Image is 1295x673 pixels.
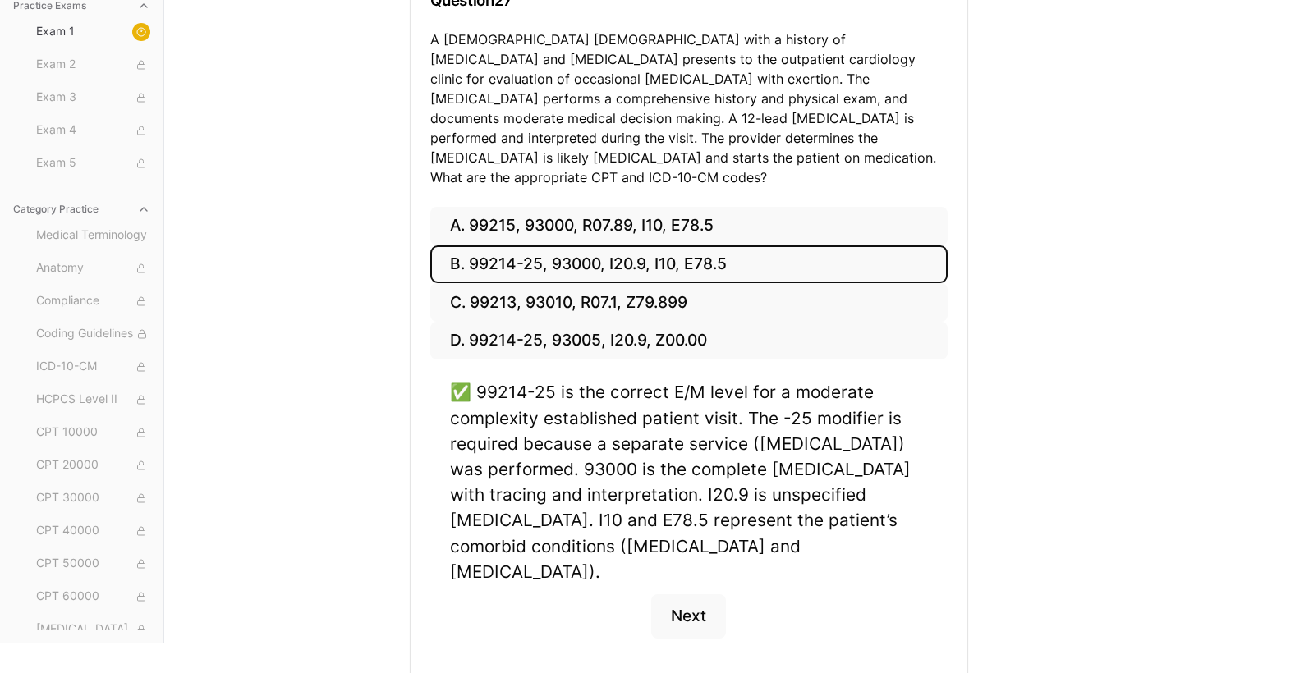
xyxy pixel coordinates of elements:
[30,518,157,544] button: CPT 40000
[36,259,150,277] span: Anatomy
[30,354,157,380] button: ICD-10-CM
[36,423,150,442] span: CPT 10000
[36,325,150,343] span: Coding Guidelines
[36,89,150,107] span: Exam 3
[430,322,948,360] button: D. 99214-25, 93005, I20.9, Z00.00
[30,551,157,577] button: CPT 50000
[30,150,157,176] button: Exam 5
[30,117,157,144] button: Exam 4
[30,255,157,282] button: Anatomy
[30,616,157,643] button: [MEDICAL_DATA]
[30,485,157,511] button: CPT 30000
[30,584,157,610] button: CPT 60000
[430,283,948,322] button: C. 99213, 93010, R07.1, Z79.899
[430,30,948,187] p: A [DEMOGRAPHIC_DATA] [DEMOGRAPHIC_DATA] with a history of [MEDICAL_DATA] and [MEDICAL_DATA] prese...
[30,321,157,347] button: Coding Guidelines
[430,207,948,245] button: A. 99215, 93000, R07.89, I10, E78.5
[30,452,157,478] button: CPT 20000
[36,56,150,74] span: Exam 2
[36,620,150,639] span: [MEDICAL_DATA]
[651,594,726,639] button: Next
[450,379,928,584] div: ✅ 99214-25 is the correct E/M level for a moderate complexity established patient visit. The -25 ...
[36,391,150,409] span: HCPCS Level II
[30,288,157,314] button: Compliance
[36,522,150,540] span: CPT 40000
[36,555,150,573] span: CPT 50000
[36,292,150,310] span: Compliance
[36,489,150,507] span: CPT 30000
[36,456,150,474] span: CPT 20000
[30,19,157,45] button: Exam 1
[30,419,157,446] button: CPT 10000
[30,222,157,249] button: Medical Terminology
[36,154,150,172] span: Exam 5
[36,227,150,245] span: Medical Terminology
[36,121,150,140] span: Exam 4
[36,23,150,41] span: Exam 1
[7,196,157,222] button: Category Practice
[430,245,948,284] button: B. 99214-25, 93000, I20.9, I10, E78.5
[36,588,150,606] span: CPT 60000
[30,52,157,78] button: Exam 2
[36,358,150,376] span: ICD-10-CM
[30,387,157,413] button: HCPCS Level II
[30,85,157,111] button: Exam 3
